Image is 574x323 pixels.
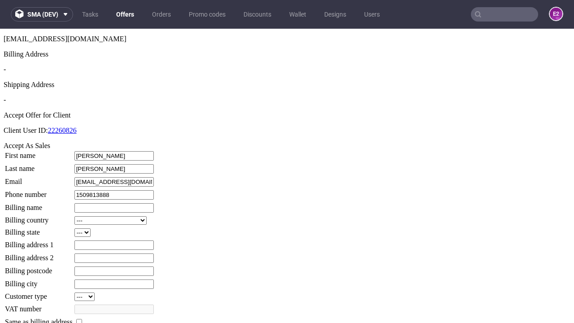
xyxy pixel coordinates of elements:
td: Customer type [4,263,73,273]
figcaption: e2 [550,8,562,20]
a: Discounts [238,7,277,22]
td: Same as billing address [4,288,73,298]
td: Billing city [4,250,73,261]
div: Billing Address [4,22,570,30]
a: Offers [111,7,139,22]
span: - [4,37,6,44]
td: Email [4,148,73,158]
a: Wallet [284,7,312,22]
a: Users [359,7,385,22]
a: Tasks [77,7,104,22]
button: sma (dev) [11,7,73,22]
a: 22260826 [48,98,77,105]
td: Billing name [4,174,73,184]
td: Last name [4,135,73,145]
a: Orders [147,7,176,22]
div: Accept Offer for Client [4,83,570,91]
div: Shipping Address [4,52,570,60]
a: Promo codes [183,7,231,22]
td: Billing address 2 [4,224,73,235]
td: Phone number [4,161,73,171]
td: Billing address 1 [4,211,73,222]
td: VAT number [4,275,73,286]
span: sma (dev) [27,11,58,17]
span: - [4,67,6,75]
td: Billing state [4,199,73,209]
span: [EMAIL_ADDRESS][DOMAIN_NAME] [4,6,126,14]
div: Accept As Sales [4,113,570,121]
p: Client User ID: [4,98,570,106]
td: First name [4,122,73,132]
td: Billing country [4,187,73,196]
a: Designs [319,7,352,22]
td: Billing postcode [4,237,73,248]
